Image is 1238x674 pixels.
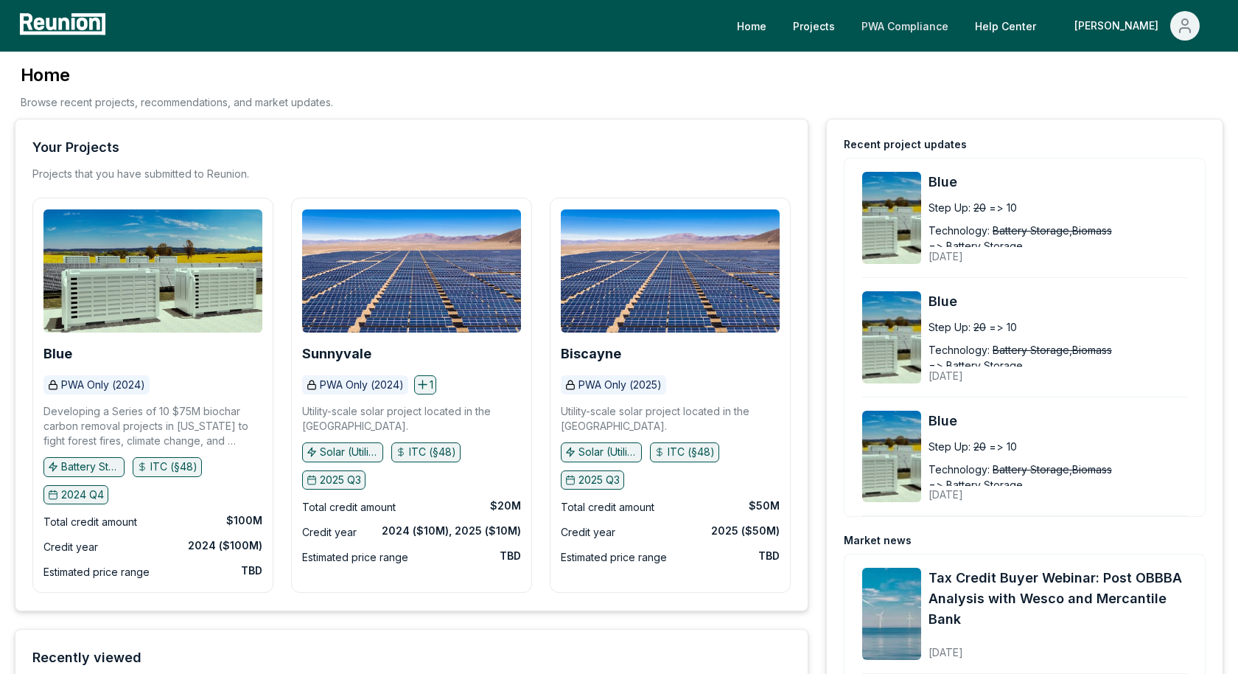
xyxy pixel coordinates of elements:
img: Sunnyvale [302,209,521,333]
div: Credit year [43,538,98,556]
div: [DATE] [929,476,1168,502]
p: Utility-scale solar project located in the [GEOGRAPHIC_DATA]. [561,404,780,434]
div: Market news [844,533,912,548]
span: Battery Storage,Biomass [993,342,1112,358]
div: 2024 ($100M) [188,538,262,553]
span: Battery Storage,Biomass [993,462,1112,477]
p: ITC (§48) [668,445,715,459]
a: Help Center [963,11,1048,41]
span: 20 [973,200,986,215]
img: Blue [862,172,921,264]
div: Technology: [929,223,990,238]
div: TBD [500,549,521,563]
div: Total credit amount [561,498,654,516]
p: PWA Only (2024) [61,378,145,392]
span: 20 [973,439,986,454]
div: Estimated price range [561,549,667,566]
span: 20 [973,319,986,335]
p: Projects that you have submitted to Reunion. [32,167,249,181]
button: Solar (Utility) [561,442,642,462]
button: [PERSON_NAME] [1063,11,1211,41]
div: Step Up: [929,319,971,335]
p: Battery Storage [61,459,120,474]
div: Recent project updates [844,137,967,152]
div: 2024 ($10M), 2025 ($10M) [382,524,521,538]
img: Blue [43,209,262,333]
div: $100M [226,513,262,528]
div: Credit year [561,524,615,541]
button: 2025 Q3 [302,470,366,490]
div: Credit year [302,524,357,541]
a: Sunnyvale [302,347,371,361]
p: 2024 Q4 [61,487,104,502]
a: Home [725,11,778,41]
a: PWA Compliance [850,11,960,41]
div: Step Up: [929,439,971,454]
h3: Home [21,63,333,87]
p: PWA Only (2025) [578,378,662,392]
div: Estimated price range [43,563,150,581]
span: => 10 [989,200,1017,215]
div: Total credit amount [43,513,137,531]
p: Solar (Utility) [578,445,637,459]
button: 2025 Q3 [561,470,624,490]
a: Projects [781,11,847,41]
div: Recently viewed [32,647,141,668]
div: TBD [758,549,780,563]
div: $50M [749,498,780,513]
img: Blue [862,291,921,383]
div: Step Up: [929,200,971,215]
div: TBD [241,563,262,578]
button: 2024 Q4 [43,485,108,504]
div: Technology: [929,342,990,358]
p: 2025 Q3 [578,473,620,487]
div: [DATE] [929,238,1168,264]
nav: Main [725,11,1223,41]
div: [PERSON_NAME] [1074,11,1164,41]
div: Technology: [929,462,990,477]
p: ITC (§48) [409,445,456,459]
div: [DATE] [929,358,1168,383]
p: PWA Only (2024) [320,378,404,392]
p: Developing a Series of 10 $75M biochar carbon removal projects in [US_STATE] to fight forest fire... [43,404,262,448]
a: Blue [929,411,1187,431]
span: Battery Storage,Biomass [993,223,1112,238]
p: Browse recent projects, recommendations, and market updates. [21,94,333,110]
button: Battery Storage [43,457,125,476]
a: Blue [43,347,72,361]
button: Solar (Utility) [302,442,383,462]
p: ITC (§48) [150,459,197,474]
a: Blue [929,291,1187,312]
a: Biscayne [561,347,621,361]
p: Utility-scale solar project located in the [GEOGRAPHIC_DATA]. [302,404,521,434]
div: $20M [490,498,521,513]
a: Blue [929,172,1187,192]
span: => 10 [989,439,1017,454]
a: Tax Credit Buyer Webinar: Post OBBBA Analysis with Wesco and Mercantile Bank [929,568,1187,630]
span: => 10 [989,319,1017,335]
div: Total credit amount [302,498,396,516]
img: Tax Credit Buyer Webinar: Post OBBBA Analysis with Wesco and Mercantile Bank [862,568,921,660]
p: Solar (Utility) [320,445,379,459]
img: Blue [862,411,921,503]
div: Estimated price range [302,549,408,566]
div: 2025 ($50M) [711,524,780,538]
button: 1 [414,375,436,395]
div: Your Projects [32,137,119,158]
div: [DATE] [929,634,1187,660]
img: Biscayne [561,209,780,333]
p: 2025 Q3 [320,473,361,487]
